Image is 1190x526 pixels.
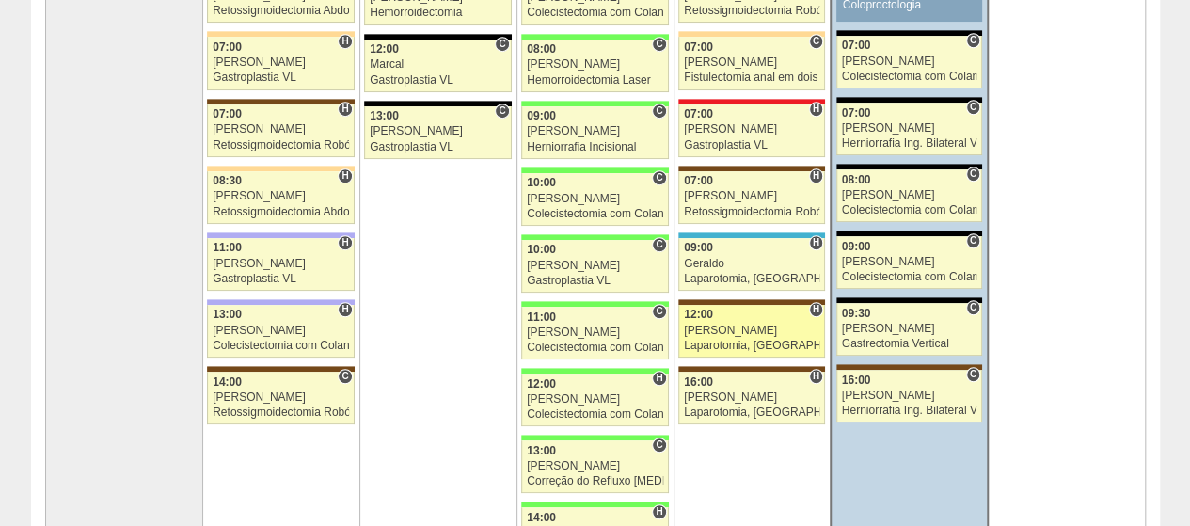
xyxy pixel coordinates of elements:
div: Gastroplastia VL [527,275,663,287]
span: Hospital [809,168,823,183]
span: Consultório [652,170,666,185]
div: [PERSON_NAME] [527,125,663,137]
div: Key: Brasil [521,435,668,440]
a: C 13:00 [PERSON_NAME] Gastroplastia VL [364,106,511,159]
div: Colecistectomia com Colangiografia VL [842,271,977,283]
div: Retossigmoidectomia Robótica [213,406,349,419]
span: Consultório [652,304,666,319]
div: [PERSON_NAME] [842,56,977,68]
div: [PERSON_NAME] [842,122,977,135]
span: Consultório [966,233,980,248]
span: 09:00 [842,240,871,253]
a: C 09:00 [PERSON_NAME] Herniorrafia Incisional [521,106,668,159]
a: H 16:00 [PERSON_NAME] Laparotomia, [GEOGRAPHIC_DATA], Drenagem, Bridas [678,372,825,424]
span: 07:00 [213,40,242,54]
div: [PERSON_NAME] [527,58,663,71]
a: C 09:00 [PERSON_NAME] Colecistectomia com Colangiografia VL [836,236,982,289]
span: 12:00 [684,308,713,321]
span: Consultório [652,104,666,119]
div: Geraldo [684,258,819,270]
div: Key: Brasil [521,368,668,374]
a: C 14:00 [PERSON_NAME] Retossigmoidectomia Robótica [207,372,354,424]
span: 10:00 [527,176,556,189]
div: [PERSON_NAME] [842,256,977,268]
div: Retossigmoidectomia Robótica [213,139,349,151]
div: Colecistectomia com Colangiografia VL [842,204,977,216]
div: [PERSON_NAME] [527,193,663,205]
span: 10:00 [527,243,556,256]
div: Laparotomia, [GEOGRAPHIC_DATA], Drenagem, Bridas VL [684,273,819,285]
div: Key: Brasil [521,167,668,173]
a: H 07:00 [PERSON_NAME] Gastroplastia VL [678,104,825,157]
span: Consultório [652,237,666,252]
div: Colecistectomia com Colangiografia VL [527,342,663,354]
div: [PERSON_NAME] [213,391,349,404]
div: Key: Brasil [521,234,668,240]
a: C 07:00 [PERSON_NAME] Colecistectomia com Colangiografia VL [836,36,982,88]
span: Consultório [495,37,509,52]
span: Hospital [809,235,823,250]
div: Key: Brasil [521,301,668,307]
div: Key: Blanc [836,231,982,236]
span: Hospital [338,34,352,49]
div: [PERSON_NAME] [684,123,819,135]
span: Hospital [652,504,666,519]
div: Gastrectomia Vertical [842,338,977,350]
a: H 12:00 [PERSON_NAME] Colecistectomia com Colangiografia VL [521,374,668,426]
div: [PERSON_NAME] [213,56,349,69]
div: Herniorrafia Incisional [527,141,663,153]
div: Gastroplastia VL [213,72,349,84]
div: Retossigmoidectomia Abdominal VL [213,206,349,218]
div: Gastroplastia VL [684,139,819,151]
span: 07:00 [684,40,713,54]
span: 16:00 [684,375,713,389]
div: Retossigmoidectomia Abdominal VL [213,5,349,17]
span: 07:00 [842,106,871,120]
div: [PERSON_NAME] [842,189,977,201]
span: 12:00 [527,377,556,391]
div: Hemorroidectomia Laser [527,74,663,87]
span: 11:00 [527,311,556,324]
div: Key: Blanc [836,30,982,36]
span: 07:00 [684,174,713,187]
div: Key: Neomater [678,232,825,238]
span: Consultório [652,438,666,453]
div: Key: Santa Joana [678,166,825,171]
div: Laparotomia, [GEOGRAPHIC_DATA], Drenagem, Bridas [684,340,819,352]
span: 13:00 [527,444,556,457]
div: Key: Bartira [678,31,825,37]
span: 08:00 [842,173,871,186]
div: [PERSON_NAME] [213,123,349,135]
span: Consultório [966,367,980,382]
div: [PERSON_NAME] [213,325,349,337]
a: C 08:00 [PERSON_NAME] Colecistectomia com Colangiografia VL [836,169,982,222]
div: Retossigmoidectomia Robótica [684,5,819,17]
div: Key: Santa Joana [678,299,825,305]
div: Key: Bartira [207,31,354,37]
div: Key: Blanc [364,34,511,40]
span: 08:30 [213,174,242,187]
div: Key: Blanc [364,101,511,106]
div: Key: Brasil [521,34,668,40]
div: Key: Bartira [207,166,354,171]
div: Marcal [370,58,506,71]
div: [PERSON_NAME] [684,190,819,202]
span: 13:00 [370,109,399,122]
span: Consultório [966,167,980,182]
span: 09:00 [527,109,556,122]
span: Hospital [809,102,823,117]
div: Laparotomia, [GEOGRAPHIC_DATA], Drenagem, Bridas [684,406,819,419]
a: C 12:00 Marcal Gastroplastia VL [364,40,511,92]
div: [PERSON_NAME] [684,325,819,337]
div: [PERSON_NAME] [213,258,349,270]
span: 07:00 [213,107,242,120]
span: 14:00 [213,375,242,389]
div: Key: Santa Joana [678,366,825,372]
div: Key: Santa Joana [836,364,982,370]
a: C 08:00 [PERSON_NAME] Hemorroidectomia Laser [521,40,668,92]
span: 08:00 [527,42,556,56]
div: [PERSON_NAME] [842,390,977,402]
span: Consultório [966,300,980,315]
a: H 07:00 [PERSON_NAME] Gastroplastia VL [207,37,354,89]
div: [PERSON_NAME] [842,323,977,335]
